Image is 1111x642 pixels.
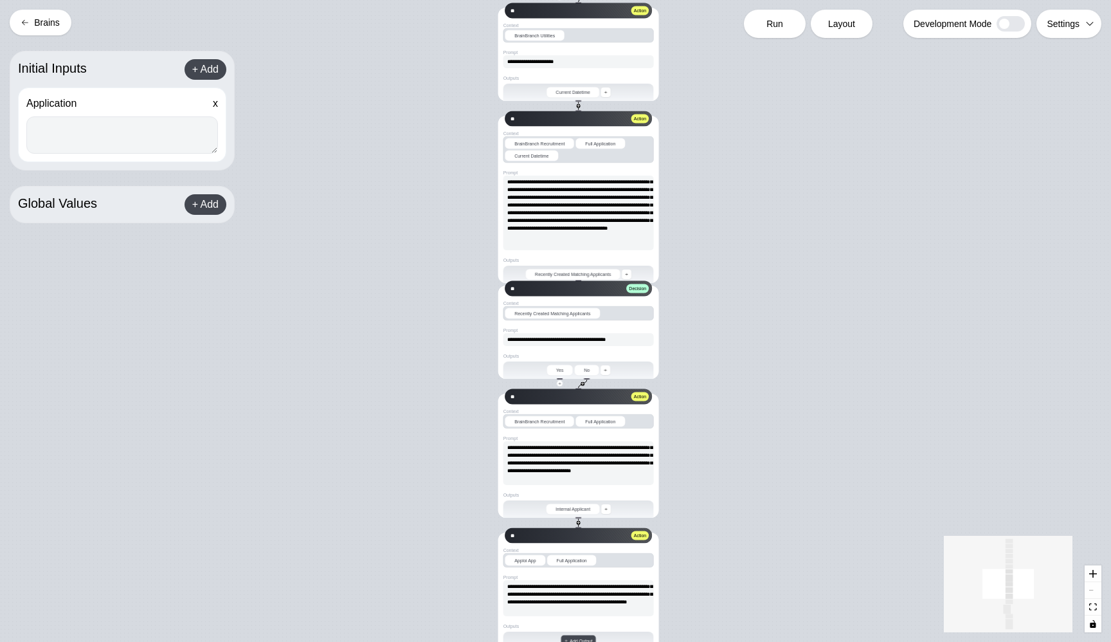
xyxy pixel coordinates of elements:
button: Layout [811,10,872,38]
img: synapse header [541,389,653,404]
button: toggle interactivity [1085,616,1101,632]
button: BrainBranch RecruitmentFull ApplicationCurrent Datetime [503,136,654,163]
button: Action [631,115,649,124]
button: Recently Created Matching Applicants [503,306,654,320]
div: Context [503,130,654,136]
div: Full Application [575,416,625,427]
button: Action [631,6,649,15]
div: x [213,96,218,116]
div: Current Datetime [505,151,558,161]
div: Context [503,408,654,414]
div: Prompt [503,169,654,176]
div: BrainBranch Recruitment [505,138,574,149]
button: + [577,521,581,525]
div: + [557,381,563,387]
div: Outputs [503,491,519,498]
div: Apploi App [505,555,545,566]
div: Prompt [503,574,654,580]
div: Current Datetime [546,87,599,98]
div: Context [503,300,654,306]
div: Context [503,22,654,28]
div: Development Mode [903,10,1031,38]
img: synapse header [541,3,653,18]
button: BrainBranch RecruitmentFull Application [503,414,654,428]
div: No [574,365,599,376]
div: Internal Applicant [546,504,600,515]
div: Outputs [503,257,519,263]
div: Full Application [575,138,625,149]
div: Recently Created Matching Applicants [505,308,600,319]
img: synapse header [541,528,653,543]
div: Prompt [503,49,654,55]
g: Edge from 25b3153c-40db-4f22-a9b8-08fc3768fc90 to 2720f273-f462-4f12-859a-551ba547be9a [579,380,587,388]
div: Full Application [547,555,597,566]
div: synapse header**ActionContextBrainBranch RecruitmentFull ApplicationCurrent DatetimePrompt**** **... [498,116,659,283]
button: zoom in [1085,565,1101,582]
div: + Add [185,194,226,215]
div: Outputs [503,75,519,81]
div: Outputs [503,353,519,359]
div: React Flow controls [1085,565,1101,632]
div: BrainBranch Recruitment [505,416,574,427]
div: Yes [546,365,573,376]
div: Prompt [503,327,654,333]
div: BrainBranch Utilities [505,30,565,41]
button: Decision [626,284,649,293]
img: synapse header [541,111,653,126]
button: fit view [1085,599,1101,616]
div: Global Values [18,194,97,215]
div: Context [503,547,654,553]
button: Action [631,531,649,540]
div: Recently Created Matching Applicants [525,269,620,280]
button: Apploi AppFull Application [503,553,654,567]
button: BrainBranch Utilities [503,28,654,42]
button: Settings [1036,10,1101,38]
div: Prompt [503,435,654,441]
div: Outputs [503,623,519,629]
button: + [577,104,581,108]
div: Initial Inputs [18,59,87,80]
button: Brains [10,10,71,35]
div: Application [26,96,77,111]
div: + Add [185,59,226,80]
button: + [581,382,584,386]
button: Action [631,392,649,401]
span: Run [766,17,783,30]
img: synapse header [541,281,653,296]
